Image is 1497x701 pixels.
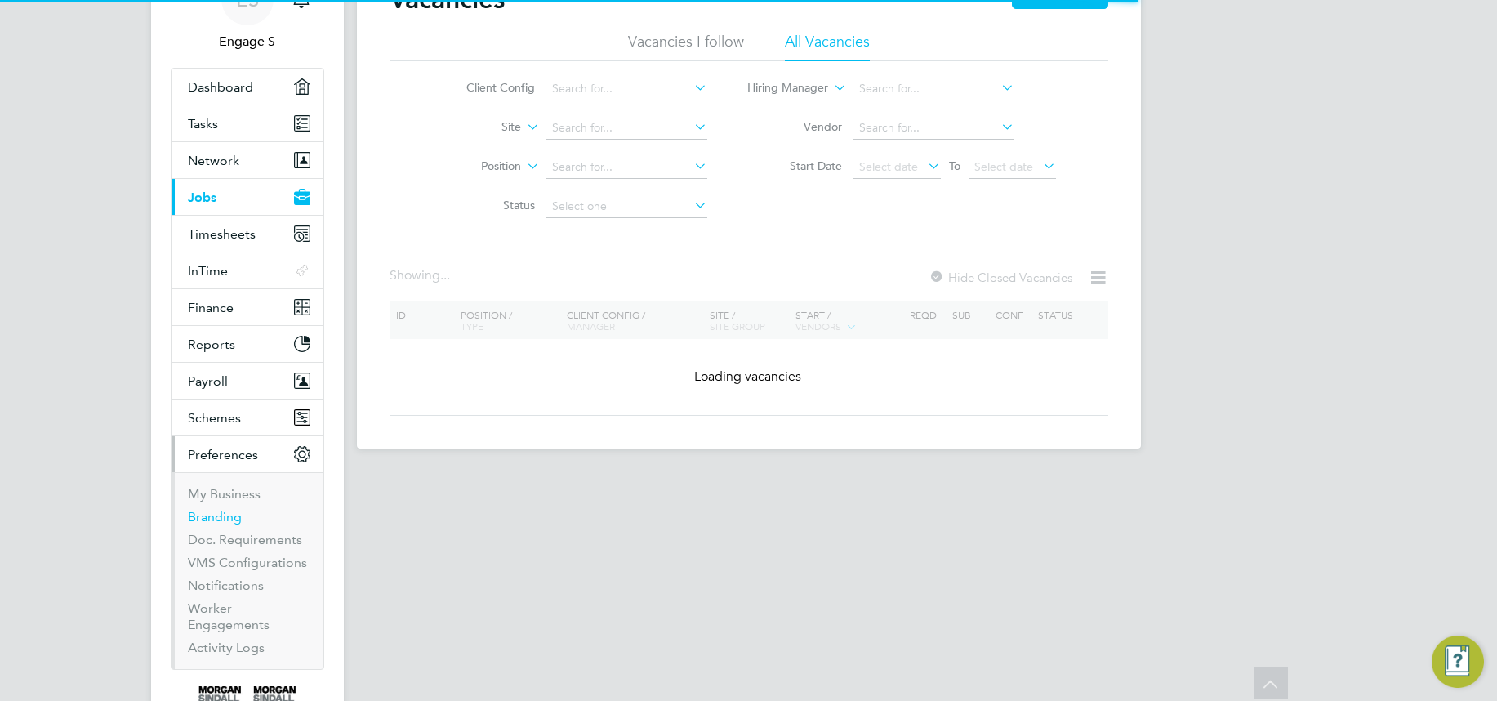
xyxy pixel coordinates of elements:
li: Vacancies I follow [628,32,744,61]
a: Activity Logs [188,640,265,655]
a: My Business [188,486,261,502]
span: Preferences [188,447,258,462]
div: Preferences [172,472,323,669]
button: InTime [172,252,323,288]
label: Vendor [748,119,842,134]
label: Start Date [748,159,842,173]
span: Tasks [188,116,218,132]
li: All Vacancies [785,32,870,61]
a: Tasks [172,105,323,141]
span: To [944,155,965,176]
button: Schemes [172,400,323,435]
span: InTime [188,263,228,279]
button: Jobs [172,179,323,215]
label: Status [441,198,535,212]
span: Schemes [188,410,241,426]
span: Network [188,153,239,168]
label: Position [427,159,521,175]
label: Site [427,119,521,136]
span: Payroll [188,373,228,389]
button: Finance [172,289,323,325]
a: VMS Configurations [188,555,307,570]
span: Select date [859,159,918,174]
div: Showing [390,267,453,284]
input: Search for... [853,78,1014,100]
input: Search for... [546,156,707,179]
span: Reports [188,337,235,352]
button: Reports [172,326,323,362]
span: Jobs [188,190,216,205]
a: Doc. Requirements [188,532,302,547]
a: Worker Engagements [188,601,270,632]
span: Select date [974,159,1033,174]
a: Notifications [188,578,264,593]
span: Finance [188,300,234,315]
button: Engage Resource Center [1432,636,1484,688]
button: Network [172,142,323,178]
span: Engage S [171,32,324,51]
a: Dashboard [172,69,323,105]
span: Dashboard [188,79,253,95]
span: ... [440,267,450,284]
button: Timesheets [172,216,323,252]
input: Search for... [853,117,1014,140]
label: Hiring Manager [734,80,828,96]
button: Payroll [172,363,323,399]
label: Client Config [441,80,535,95]
input: Search for... [546,78,707,100]
label: Hide Closed Vacancies [929,270,1072,285]
input: Search for... [546,117,707,140]
a: Branding [188,509,242,525]
span: Timesheets [188,226,256,242]
button: Preferences [172,436,323,472]
input: Select one [546,195,707,218]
